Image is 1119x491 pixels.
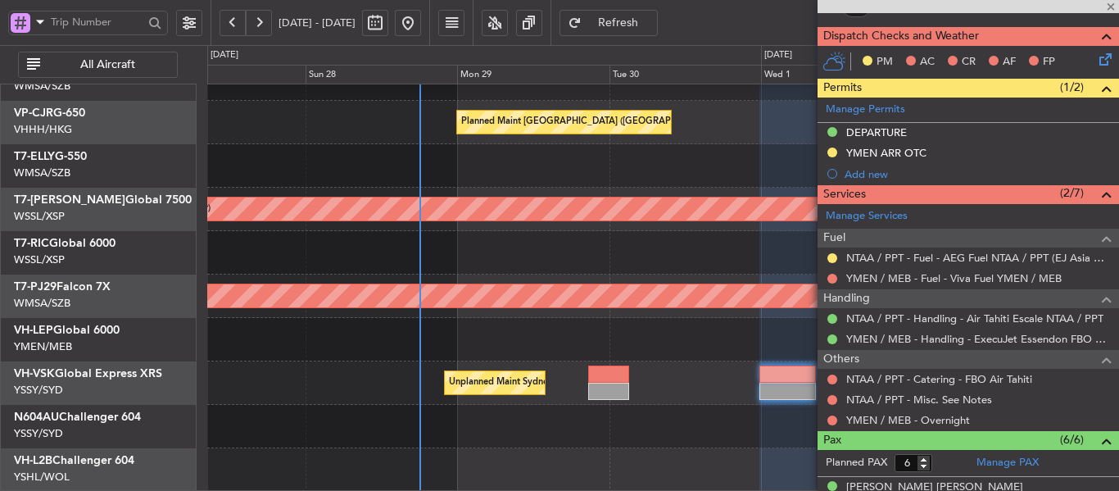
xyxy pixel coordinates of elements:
[211,48,238,62] div: [DATE]
[1060,184,1084,202] span: (2/7)
[609,65,761,84] div: Tue 30
[845,167,1111,181] div: Add new
[14,281,57,293] span: T7-PJ29
[826,455,887,471] label: Planned PAX
[976,455,1039,471] a: Manage PAX
[823,431,841,450] span: Pax
[559,10,658,36] button: Refresh
[14,368,162,380] a: VH-VSKGlobal Express XRS
[14,252,65,267] a: WSSL/XSP
[846,251,1111,265] a: NTAA / PPT - Fuel - AEG Fuel NTAA / PPT (EJ Asia Only)
[14,325,53,336] span: VH-LEP
[14,194,125,206] span: T7-[PERSON_NAME]
[14,122,72,137] a: VHHH/HKG
[14,455,52,466] span: VH-L2B
[826,102,905,118] a: Manage Permits
[846,146,926,160] div: YMEN ARR OTC
[14,194,192,206] a: T7-[PERSON_NAME]Global 7500
[877,54,893,70] span: PM
[14,296,70,311] a: WMSA/SZB
[14,470,70,484] a: YSHL/WOL
[14,411,141,423] a: N604AUChallenger 604
[846,125,907,139] div: DEPARTURE
[764,48,792,62] div: [DATE]
[14,339,72,354] a: YMEN/MEB
[14,209,65,224] a: WSSL/XSP
[153,65,305,84] div: Sat 27
[846,393,992,407] a: NTAA / PPT - Misc. See Notes
[1043,54,1055,70] span: FP
[14,238,49,249] span: T7-RIC
[14,151,87,162] a: T7-ELLYG-550
[920,54,935,70] span: AC
[14,107,53,119] span: VP-CJR
[461,110,735,134] div: Planned Maint [GEOGRAPHIC_DATA] ([GEOGRAPHIC_DATA] Intl)
[846,413,970,427] a: YMEN / MEB - Overnight
[1003,54,1016,70] span: AF
[846,332,1111,346] a: YMEN / MEB - Handling - ExecuJet Essendon FBO YMEN / MEB
[306,65,457,84] div: Sun 28
[846,372,1032,386] a: NTAA / PPT - Catering - FBO Air Tahiti
[826,208,908,225] a: Manage Services
[51,10,143,34] input: Trip Number
[1060,79,1084,96] span: (1/2)
[449,371,650,395] div: Unplanned Maint Sydney ([PERSON_NAME] Intl)
[14,166,70,180] a: WMSA/SZB
[279,16,356,30] span: [DATE] - [DATE]
[823,229,845,248] span: Fuel
[14,107,85,119] a: VP-CJRG-650
[14,411,59,423] span: N604AU
[823,289,870,308] span: Handling
[823,185,866,204] span: Services
[585,17,652,29] span: Refresh
[846,311,1103,325] a: NTAA / PPT - Handling - Air Tahiti Escale NTAA / PPT
[761,65,913,84] div: Wed 1
[823,79,862,98] span: Permits
[14,79,70,93] a: WMSA/SZB
[962,54,976,70] span: CR
[14,151,55,162] span: T7-ELLY
[846,271,1062,285] a: YMEN / MEB - Fuel - Viva Fuel YMEN / MEB
[1060,431,1084,448] span: (6/6)
[457,65,609,84] div: Mon 29
[14,426,63,441] a: YSSY/SYD
[823,350,859,369] span: Others
[14,383,63,398] a: YSSY/SYD
[823,27,979,46] span: Dispatch Checks and Weather
[14,325,120,336] a: VH-LEPGlobal 6000
[14,368,55,380] span: VH-VSK
[18,52,178,78] button: All Aircraft
[14,238,116,249] a: T7-RICGlobal 6000
[14,455,134,466] a: VH-L2BChallenger 604
[14,281,111,293] a: T7-PJ29Falcon 7X
[43,59,172,70] span: All Aircraft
